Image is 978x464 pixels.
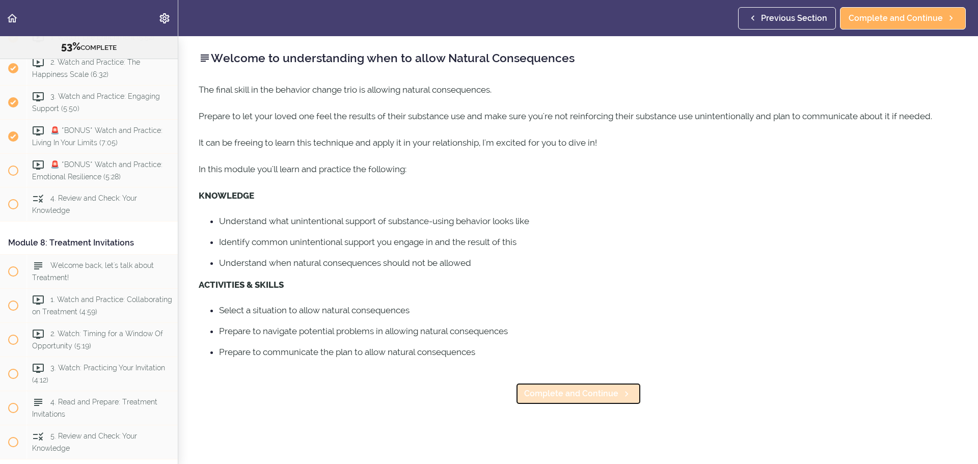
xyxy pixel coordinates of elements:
[32,195,137,214] span: 4. Review and Check: Your Knowledge
[524,388,618,400] span: Complete and Continue
[199,85,492,95] span: The final skill in the behavior change trio is allowing natural consequences.
[219,305,410,315] span: Select a situation to allow natural consequences
[32,398,157,418] span: 4. Read and Prepare: Treatment Invitations
[761,12,827,24] span: Previous Section
[515,383,641,405] a: Complete and Continue
[32,126,162,146] span: 🚨 *BONUS* Watch and Practice: Living In Your Limits (7:05)
[199,138,597,148] span: It can be freeing to learn this technique and apply it in your relationship, I'm excited for you ...
[849,12,943,24] span: Complete and Continue
[199,49,958,67] h2: Welcome to understanding when to allow Natural Consequences
[738,7,836,30] a: Previous Section
[219,326,508,336] span: Prepare to navigate potential problems in allowing natural consequences
[32,92,160,112] span: 3. Watch and Practice: Engaging Support (5:50)
[32,364,165,384] span: 3. Watch: Practicing Your Invitation (4:12)
[199,164,406,174] span: In this module you'll learn and practice the following:
[32,160,162,180] span: 🚨 *BONUS* Watch and Practice: Emotional Resilience (5:28)
[219,258,471,268] span: Understand when natural consequences should not be allowed
[219,216,529,226] span: Understand what unintentional support of substance-using behavior looks like
[32,330,163,350] span: 2. Watch: Timing for a Window Of Opportunity (5:19)
[61,40,80,52] span: 53%
[840,7,966,30] a: Complete and Continue
[199,111,932,121] span: Prepare to let your loved one feel the results of their substance use and make sure you're not re...
[199,280,284,290] strong: ACTIVITIES & SKILLS
[219,237,517,247] span: Identify common unintentional support you engage in and the result of this
[158,12,171,24] svg: Settings Menu
[32,432,137,452] span: 5. Review and Check: Your Knowledge
[219,347,475,357] span: Prepare to communicate the plan to allow natural consequences
[13,40,165,53] div: COMPLETE
[6,12,18,24] svg: Back to course curriculum
[32,262,154,282] span: Welcome back, let's talk about Treatment!
[32,296,172,316] span: 1. Watch and Practice: Collaborating on Treatment (4:59)
[199,190,254,201] strong: KNOWLEDGE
